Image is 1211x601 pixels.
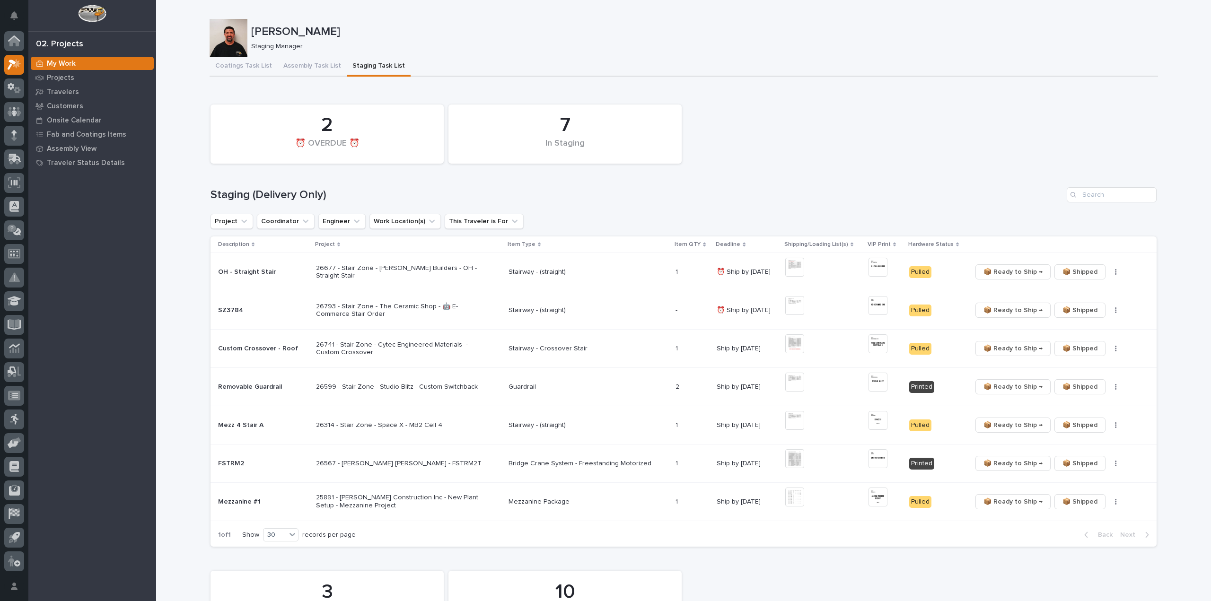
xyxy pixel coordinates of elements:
button: 📦 Ready to Ship → [975,379,1051,394]
button: 📦 Ready to Ship → [975,418,1051,433]
button: 📦 Ready to Ship → [975,303,1051,318]
button: 📦 Shipped [1054,494,1106,509]
button: 📦 Shipped [1054,418,1106,433]
p: ⏰ Ship by [DATE] [717,306,778,314]
span: 📦 Shipped [1062,458,1097,469]
p: Show [242,531,259,539]
p: Ship by [DATE] [717,421,778,429]
p: 26793 - Stair Zone - The Ceramic Shop - 🤖 E-Commerce Stair Order [316,303,482,319]
p: 25891 - [PERSON_NAME] Construction Inc - New Plant Setup - Mezzanine Project [316,494,482,510]
p: Stairway - (straight) [509,421,668,429]
span: 📦 Shipped [1062,305,1097,316]
p: 2 [676,381,681,391]
button: Staging Task List [347,57,411,77]
span: 📦 Ready to Ship → [983,496,1043,507]
tr: FSTRM2FSTRM2 26567 - [PERSON_NAME] [PERSON_NAME] - FSTRM2TBridge Crane System - Freestanding Moto... [211,444,1157,483]
a: Customers [28,99,156,113]
span: 📦 Shipped [1062,266,1097,278]
p: Description [218,239,249,250]
tr: SZ3784SZ3784 26793 - Stair Zone - The Ceramic Shop - 🤖 E-Commerce Stair OrderStairway - (straight... [211,291,1157,330]
p: Onsite Calendar [47,116,102,125]
p: Stairway - Crossover Stair [509,345,668,353]
p: 26599 - Stair Zone - Studio Blitz - Custom Switchback [316,383,482,391]
tr: Mezzanine #1Mezzanine #1 25891 - [PERSON_NAME] Construction Inc - New Plant Setup - Mezzanine Pro... [211,483,1157,521]
p: Item QTY [675,239,701,250]
p: Hardware Status [908,239,954,250]
p: Ship by [DATE] [717,460,778,468]
p: Customers [47,102,83,111]
p: 1 [676,419,680,429]
span: 📦 Ready to Ship → [983,305,1043,316]
button: Back [1077,531,1116,539]
p: Shipping/Loading List(s) [784,239,848,250]
a: Onsite Calendar [28,113,156,127]
span: 📦 Ready to Ship → [983,381,1043,392]
div: 02. Projects [36,39,83,50]
p: Assembly View [47,145,97,153]
p: Custom Crossover - Roof [218,343,300,353]
p: Bridge Crane System - Freestanding Motorized [509,460,668,468]
p: Item Type [508,239,535,250]
p: Staging Manager [251,43,1150,51]
p: Guardrail [509,383,668,391]
p: FSTRM2 [218,458,246,468]
div: 30 [263,530,286,540]
button: 📦 Ready to Ship → [975,494,1051,509]
button: Next [1116,531,1157,539]
button: Engineer [318,214,366,229]
div: Pulled [909,266,931,278]
span: 📦 Shipped [1062,343,1097,354]
span: 📦 Ready to Ship → [983,458,1043,469]
tr: Mezz 4 Stair AMezz 4 Stair A 26314 - Stair Zone - Space X - MB2 Cell 4Stairway - (straight)11 Shi... [211,406,1157,444]
button: 📦 Shipped [1054,303,1106,318]
p: 1 of 1 [211,523,238,547]
p: Travelers [47,88,79,96]
p: My Work [47,60,76,68]
p: Mezz 4 Stair A [218,419,265,429]
p: Mezzanine #1 [218,496,263,506]
span: 📦 Shipped [1062,419,1097,431]
span: 📦 Shipped [1062,496,1097,507]
p: Ship by [DATE] [717,345,778,353]
span: Back [1092,531,1113,539]
div: Printed [909,381,934,393]
tr: Custom Crossover - RoofCustom Crossover - Roof 26741 - Stair Zone - Cytec Engineered Materials - ... [211,330,1157,368]
span: 📦 Shipped [1062,381,1097,392]
button: Project [211,214,253,229]
div: Pulled [909,496,931,508]
a: Traveler Status Details [28,156,156,170]
div: Pulled [909,343,931,355]
div: 7 [465,113,666,137]
p: SZ3784 [218,305,245,314]
a: Travelers [28,85,156,99]
button: Work Location(s) [369,214,441,229]
p: 1 [676,458,680,468]
div: Notifications [12,11,24,26]
p: Removable Guardrail [218,381,284,391]
p: Ship by [DATE] [717,383,778,391]
a: Projects [28,70,156,85]
span: Next [1120,531,1141,539]
span: 📦 Ready to Ship → [983,343,1043,354]
p: Project [315,239,335,250]
input: Search [1067,187,1157,202]
span: 📦 Ready to Ship → [983,419,1043,431]
button: 📦 Shipped [1054,379,1106,394]
button: 📦 Shipped [1054,264,1106,279]
button: Assembly Task List [278,57,347,77]
button: This Traveler is For [445,214,524,229]
button: Notifications [4,6,24,26]
p: 26314 - Stair Zone - Space X - MB2 Cell 4 [316,421,482,429]
div: In Staging [465,139,666,158]
a: Assembly View [28,141,156,156]
button: 📦 Ready to Ship → [975,264,1051,279]
p: Ship by [DATE] [717,498,778,506]
p: records per page [302,531,356,539]
p: 1 [676,266,680,276]
p: Fab and Coatings Items [47,131,126,139]
a: My Work [28,56,156,70]
tr: Removable GuardrailRemovable Guardrail 26599 - Stair Zone - Studio Blitz - Custom SwitchbackGuard... [211,368,1157,406]
p: - [676,305,679,314]
button: Coordinator [257,214,315,229]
